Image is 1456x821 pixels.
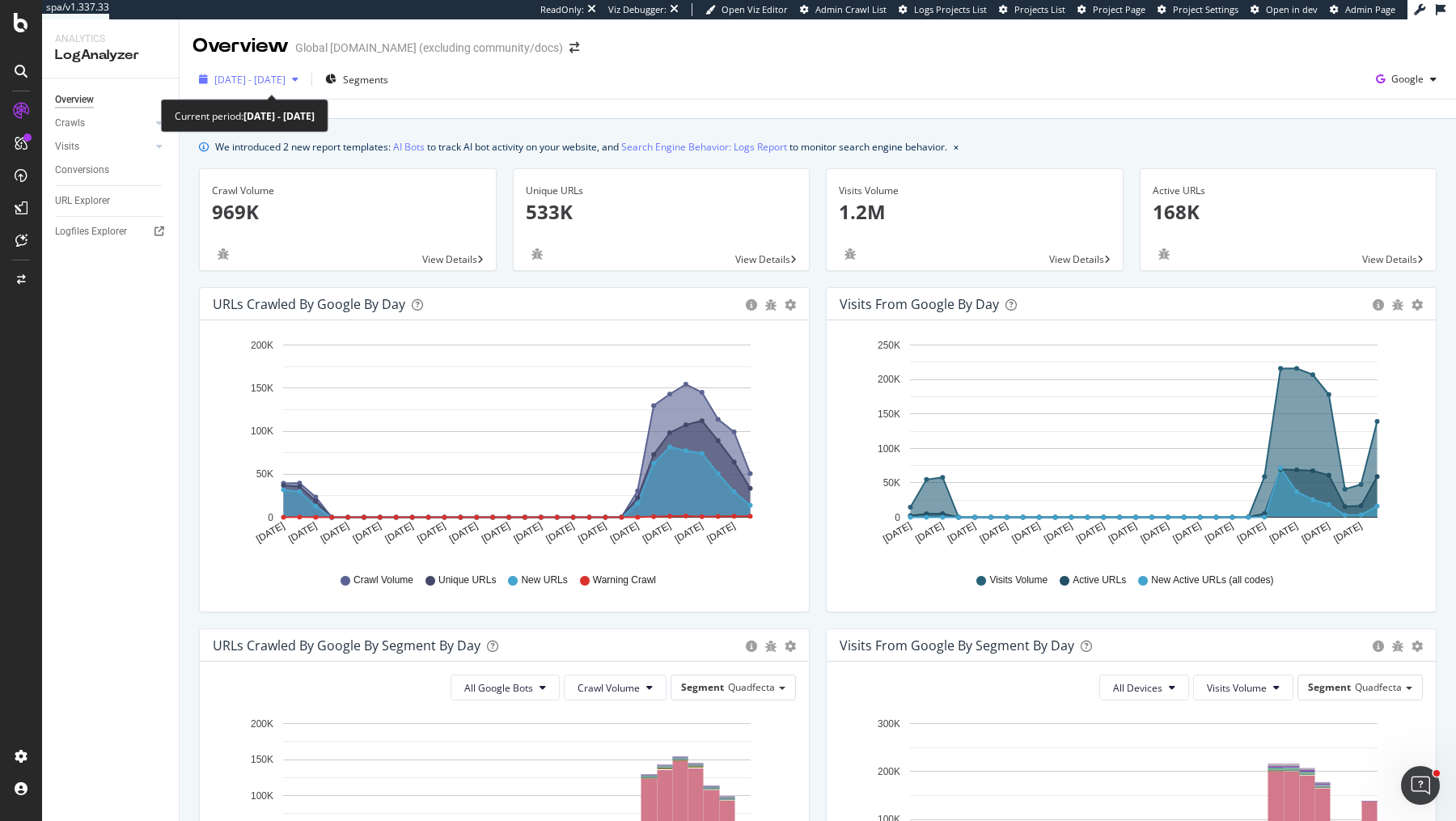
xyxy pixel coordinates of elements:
text: 200K [878,375,900,386]
span: View Details [1049,252,1104,266]
span: Open Viz Editor [722,3,788,15]
p: 168K [1153,198,1424,226]
div: bug [765,299,777,311]
a: Projects List [999,3,1065,16]
div: gear [1412,641,1423,652]
div: gear [785,299,796,311]
text: [DATE] [447,520,480,545]
b: [DATE] - [DATE] [243,109,315,123]
span: Logs Projects List [914,3,987,15]
text: 150K [251,754,273,765]
a: AI Bots [393,138,425,155]
button: close banner [950,135,963,159]
text: [DATE] [1107,520,1139,545]
text: [DATE] [1268,520,1300,545]
text: 100K [251,425,273,437]
text: [DATE] [544,520,577,545]
div: circle-info [746,299,757,311]
p: 1.2M [839,198,1111,226]
span: View Details [422,252,477,266]
span: [DATE] - [DATE] [214,73,286,87]
text: [DATE] [415,520,447,545]
span: All Devices [1113,681,1162,695]
div: bug [839,248,861,260]
text: [DATE] [946,520,978,545]
svg: A chart. [840,333,1424,558]
span: Warning Crawl [593,573,656,587]
div: URLs Crawled by Google by day [213,296,405,312]
span: Unique URLs [438,573,496,587]
span: Quadfecta [1355,680,1402,694]
div: Visits from Google by day [840,296,999,312]
a: Visits [55,138,151,155]
div: bug [526,248,548,260]
text: [DATE] [913,520,946,545]
text: [DATE] [978,520,1010,545]
a: Open in dev [1251,3,1318,16]
button: [DATE] - [DATE] [193,66,305,92]
span: All Google Bots [464,681,533,695]
div: bug [1392,299,1403,311]
button: All Devices [1099,675,1189,700]
p: 969K [212,198,484,226]
text: [DATE] [1300,520,1332,545]
span: Project Page [1093,3,1145,15]
div: Viz Debugger: [608,3,667,16]
span: Projects List [1014,3,1065,15]
a: Crawls [55,115,151,132]
div: LogAnalyzer [55,46,166,65]
div: Crawl Volume [212,184,484,198]
div: info banner [199,138,1437,155]
button: Segments [319,66,395,92]
text: [DATE] [1139,520,1171,545]
text: 300K [878,718,900,730]
text: [DATE] [576,520,608,545]
text: 100K [878,443,900,455]
text: [DATE] [1042,520,1074,545]
text: [DATE] [1331,520,1364,545]
span: Visits Volume [1207,681,1267,695]
div: bug [1153,248,1175,260]
div: Visits [55,138,79,155]
text: 200K [251,340,273,351]
span: Google [1391,72,1424,86]
div: Overview [55,91,94,108]
span: Visits Volume [989,573,1048,587]
text: 100K [251,790,273,802]
a: Project Page [1077,3,1145,16]
div: Overview [193,32,289,60]
iframe: Intercom live chat [1401,766,1440,805]
text: [DATE] [673,520,705,545]
div: ReadOnly: [540,3,584,16]
div: circle-info [1373,299,1384,311]
a: Admin Page [1330,3,1395,16]
div: Logfiles Explorer [55,223,127,240]
text: 150K [878,408,900,420]
div: URL Explorer [55,193,110,209]
div: arrow-right-arrow-left [569,42,579,53]
span: Admin Page [1345,3,1395,15]
a: URL Explorer [55,193,167,209]
text: 250K [878,340,900,351]
a: Conversions [55,162,167,179]
span: View Details [735,252,790,266]
text: [DATE] [1171,520,1204,545]
a: Overview [55,91,167,108]
span: New Active URLs (all codes) [1151,573,1273,587]
div: bug [1392,641,1403,652]
div: We introduced 2 new report templates: to track AI bot activity on your website, and to monitor se... [215,138,947,155]
text: [DATE] [641,520,673,545]
text: [DATE] [480,520,512,545]
text: [DATE] [512,520,544,545]
div: gear [1412,299,1423,311]
text: [DATE] [881,520,913,545]
a: Open Viz Editor [705,3,788,16]
div: Unique URLs [526,184,798,198]
div: bug [765,641,777,652]
button: Visits Volume [1193,675,1293,700]
div: bug [212,248,235,260]
text: [DATE] [254,520,286,545]
button: All Google Bots [451,675,560,700]
span: Segment [1308,680,1351,694]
